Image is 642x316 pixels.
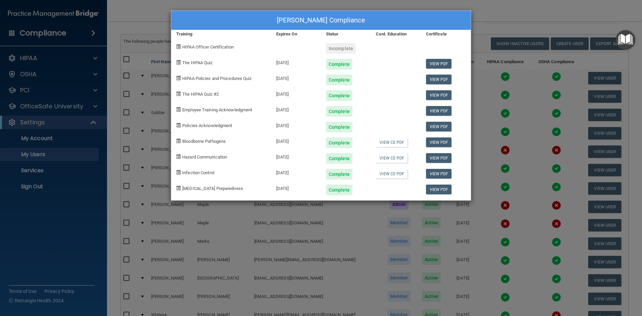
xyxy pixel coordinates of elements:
a: View PDF [426,59,452,69]
button: Open Resource Center [616,30,635,50]
div: [DATE] [271,70,321,85]
div: Complete [326,137,352,148]
div: [DATE] [271,101,321,117]
span: The HIPAA Quiz [182,60,212,65]
div: Status [321,30,371,38]
span: Bloodborne Pathogens [182,139,226,144]
div: [DATE] [271,180,321,195]
a: View PDF [426,75,452,84]
span: Policies Acknowledgment [182,123,232,128]
a: View CE PDF [376,137,408,147]
a: View PDF [426,137,452,147]
span: [MEDICAL_DATA] Preparedness [182,186,243,191]
div: [DATE] [271,117,321,132]
div: Cont. Education [371,30,421,38]
div: Certificate [421,30,471,38]
div: [DATE] [271,148,321,164]
div: [DATE] [271,164,321,180]
a: View PDF [426,185,452,194]
div: Complete [326,169,352,180]
a: View CE PDF [376,169,408,179]
span: Employee Training Acknowledgment [182,107,252,112]
span: Infection Control [182,170,214,175]
div: Training [171,30,271,38]
div: Complete [326,106,352,117]
div: [DATE] [271,54,321,70]
a: View CE PDF [376,153,408,163]
div: Complete [326,59,352,70]
div: [DATE] [271,85,321,101]
div: Incomplete [326,43,356,54]
div: Complete [326,122,352,132]
div: [PERSON_NAME] Compliance [171,11,471,30]
span: Hazard Communication [182,154,227,160]
a: View PDF [426,106,452,116]
div: Expires On [271,30,321,38]
a: View PDF [426,153,452,163]
a: View PDF [426,90,452,100]
div: Complete [326,185,352,195]
span: HIPAA Policies and Procedures Quiz [182,76,251,81]
div: Complete [326,90,352,101]
div: Complete [326,153,352,164]
a: View PDF [426,169,452,179]
span: The HIPAA Quiz #2 [182,92,219,97]
a: View PDF [426,122,452,131]
div: Complete [326,75,352,85]
span: HIPAA Officer Certification [182,44,234,49]
div: [DATE] [271,132,321,148]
